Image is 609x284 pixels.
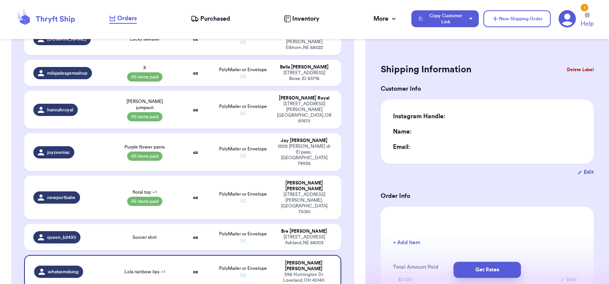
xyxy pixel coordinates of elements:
span: Orders [117,14,137,23]
span: Lola rainbow lips [124,269,165,275]
span: whatsemdoing [48,269,79,275]
a: Purchased [191,14,230,23]
span: newportbabe [47,194,75,201]
button: Copy Customer Link [411,10,479,27]
span: milajadesgemsshop [47,70,87,76]
span: [DOMAIN_NAME] [47,36,86,42]
span: PolyMailer or Envelope ✉️ [219,147,267,158]
span: joyzeemac [47,149,70,155]
strong: oz [193,108,198,112]
div: Bre [PERSON_NAME] [276,229,332,234]
span: PolyMailer or Envelope ✉️ [219,104,267,116]
span: All items paid [127,197,162,206]
div: More [373,14,398,23]
div: 398 Huntington Dr Loveland , OH 45140 [276,272,331,283]
h3: Order Info [381,191,594,201]
span: Lucky sweater [130,36,160,42]
span: queen_b2430 [47,234,76,240]
span: X [143,65,146,71]
span: floral top [133,189,157,195]
span: All items paid [127,152,162,161]
span: + 1 [152,190,157,194]
span: Help [581,19,594,28]
button: Get Rates [453,262,521,278]
div: Bella [PERSON_NAME] [276,64,332,70]
span: PolyMailer or Envelope ✉️ [219,232,267,243]
div: [STREET_ADDRESS] Ashland , NE 68003 [276,234,332,246]
div: 1 [581,4,588,11]
span: Purple flower pants [124,144,165,150]
div: [STREET_ADDRESS] Boise , ID 83716 [276,70,332,82]
strong: oz [193,195,198,200]
span: Name: [393,129,412,135]
span: Inventory [292,14,319,23]
strong: oz [193,150,198,155]
span: Purchased [200,14,230,23]
strong: oz [193,37,198,41]
a: Inventory [284,14,319,23]
button: Delete Label [564,61,597,78]
div: [PERSON_NAME] [PERSON_NAME] [276,260,331,272]
div: [STREET_ADDRESS] [PERSON_NAME] , [GEOGRAPHIC_DATA] 75061 [276,192,332,215]
span: [PERSON_NAME] jumpsuit [118,98,172,111]
span: All items paid [127,72,162,82]
button: + Add Item [390,234,584,251]
span: Email: [393,144,410,150]
span: All items paid [127,112,162,121]
h2: Shipping Information [381,64,471,76]
h3: Customer Info [381,84,421,93]
span: Soccer shirt [133,234,157,240]
span: PolyMailer or Envelope ✉️ [219,266,267,277]
strong: oz [193,235,198,240]
div: 12212 [PERSON_NAME] dr El paso , [GEOGRAPHIC_DATA] 79936 [276,144,332,166]
strong: oz [193,269,198,274]
a: 1 [558,10,576,28]
button: Edit [578,168,594,176]
a: Help [581,13,594,28]
strong: oz [193,71,198,75]
div: [PERSON_NAME] Royal [276,95,332,101]
div: Joy [PERSON_NAME] [276,138,332,144]
div: [PERSON_NAME] [PERSON_NAME] [276,180,332,192]
div: [STREET_ADDRESS][PERSON_NAME] Elkhorn , NE 68022 [276,33,332,51]
div: [STREET_ADDRESS][PERSON_NAME] [GEOGRAPHIC_DATA] , OR 97470 [276,101,332,124]
a: Orders [109,14,137,24]
span: Instagram Handle: [393,113,445,119]
button: New Shipping Order [483,10,551,27]
span: hannahroyal [47,107,73,113]
span: + 1 [161,269,165,274]
span: PolyMailer or Envelope ✉️ [219,67,267,79]
span: PolyMailer or Envelope ✉️ [219,192,267,203]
